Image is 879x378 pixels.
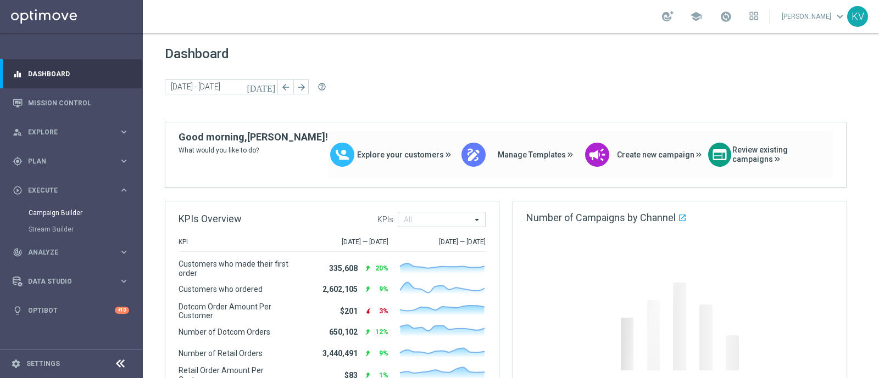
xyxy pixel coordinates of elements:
button: lightbulb Optibot +10 [12,306,130,315]
button: gps_fixed Plan keyboard_arrow_right [12,157,130,166]
i: keyboard_arrow_right [119,127,129,137]
div: Analyze [13,247,119,257]
button: play_circle_outline Execute keyboard_arrow_right [12,186,130,195]
i: gps_fixed [13,156,23,166]
i: person_search [13,127,23,137]
div: Optibot [13,296,129,325]
div: Stream Builder [29,221,142,238]
a: Settings [26,360,60,367]
i: track_changes [13,247,23,257]
span: Plan [28,158,119,165]
div: +10 [115,307,129,314]
button: Data Studio keyboard_arrow_right [12,277,130,286]
a: Stream Builder [29,225,114,234]
a: Mission Control [28,88,129,117]
div: Execute [13,185,119,195]
button: equalizer Dashboard [12,70,130,78]
div: Explore [13,127,119,137]
a: Dashboard [28,59,129,88]
i: lightbulb [13,306,23,315]
button: track_changes Analyze keyboard_arrow_right [12,248,130,257]
i: keyboard_arrow_right [119,185,129,195]
div: KV [847,6,868,27]
i: equalizer [13,69,23,79]
span: keyboard_arrow_down [834,10,846,22]
div: Dashboard [13,59,129,88]
a: Campaign Builder [29,208,114,217]
div: Mission Control [13,88,129,117]
button: person_search Explore keyboard_arrow_right [12,128,130,137]
span: Analyze [28,249,119,256]
span: Data Studio [28,278,119,285]
a: Optibot [28,296,115,325]
i: keyboard_arrow_right [119,247,129,257]
span: Explore [28,129,119,136]
i: settings [11,359,21,369]
div: Data Studio [13,277,119,286]
i: keyboard_arrow_right [119,156,129,166]
span: school [690,10,702,22]
button: Mission Control [12,99,130,108]
i: play_circle_outline [13,185,23,195]
a: [PERSON_NAME]keyboard_arrow_down [781,8,847,25]
div: Campaign Builder [29,205,142,221]
span: Execute [28,187,119,194]
i: keyboard_arrow_right [119,276,129,286]
div: Plan [13,156,119,166]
